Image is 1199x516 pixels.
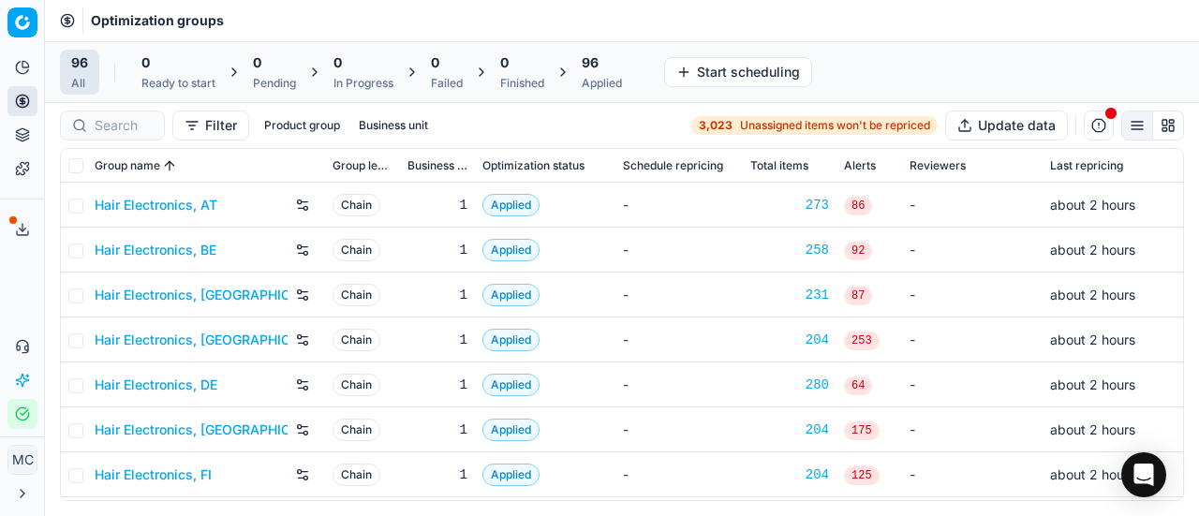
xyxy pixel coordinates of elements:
[141,76,215,91] div: Ready to start
[407,420,467,439] div: 1
[844,242,872,260] span: 92
[333,329,380,351] span: Chain
[95,196,217,214] a: Hair Electronics, AT
[1121,452,1166,497] div: Open Intercom Messenger
[8,446,37,474] span: MC
[71,76,88,91] div: All
[407,376,467,394] div: 1
[95,420,288,439] a: Hair Electronics, [GEOGRAPHIC_DATA]
[407,158,467,173] span: Business unit
[615,228,743,273] td: -
[253,53,261,72] span: 0
[945,111,1068,140] button: Update data
[253,76,296,91] div: Pending
[95,331,288,349] a: Hair Electronics, [GEOGRAPHIC_DATA]
[740,118,930,133] span: Unassigned items won't be repriced
[7,445,37,475] button: MC
[1050,332,1135,347] span: about 2 hours
[172,111,249,140] button: Filter
[482,419,540,441] span: Applied
[482,464,540,486] span: Applied
[333,53,342,72] span: 0
[750,196,829,214] a: 273
[750,331,829,349] a: 204
[615,407,743,452] td: -
[91,11,224,30] span: Optimization groups
[910,158,966,173] span: Reviewers
[407,465,467,484] div: 1
[615,273,743,317] td: -
[351,114,436,137] button: Business unit
[160,156,179,175] button: Sorted by Group name ascending
[750,158,808,173] span: Total items
[750,286,829,304] a: 231
[333,284,380,306] span: Chain
[1050,376,1135,392] span: about 2 hours
[1050,158,1123,173] span: Last repricing
[750,376,829,394] a: 280
[482,194,540,216] span: Applied
[482,158,585,173] span: Optimization status
[844,158,876,173] span: Alerts
[691,116,938,135] a: 3,023Unassigned items won't be repriced
[844,466,880,485] span: 125
[431,76,463,91] div: Failed
[431,53,439,72] span: 0
[95,286,288,304] a: Hair Electronics, [GEOGRAPHIC_DATA]
[407,196,467,214] div: 1
[333,194,380,216] span: Chain
[750,420,829,439] a: 204
[902,317,1043,362] td: -
[333,374,380,396] span: Chain
[750,465,829,484] a: 204
[407,286,467,304] div: 1
[615,317,743,362] td: -
[333,419,380,441] span: Chain
[482,239,540,261] span: Applied
[500,53,509,72] span: 0
[699,118,733,133] strong: 3,023
[95,241,216,259] a: Hair Electronics, BE
[664,57,812,87] button: Start scheduling
[1050,466,1135,482] span: about 2 hours
[482,374,540,396] span: Applied
[71,53,88,72] span: 96
[902,273,1043,317] td: -
[333,464,380,486] span: Chain
[750,241,829,259] a: 258
[615,452,743,497] td: -
[902,228,1043,273] td: -
[902,362,1043,407] td: -
[257,114,348,137] button: Product group
[844,376,872,395] span: 64
[95,376,217,394] a: Hair Electronics, DE
[407,241,467,259] div: 1
[500,76,544,91] div: Finished
[1050,287,1135,302] span: about 2 hours
[95,465,212,484] a: Hair Electronics, FI
[902,407,1043,452] td: -
[844,421,880,440] span: 175
[902,183,1043,228] td: -
[615,183,743,228] td: -
[902,452,1043,497] td: -
[482,284,540,306] span: Applied
[844,287,872,305] span: 87
[582,76,622,91] div: Applied
[407,331,467,349] div: 1
[482,329,540,351] span: Applied
[1050,242,1135,258] span: about 2 hours
[333,239,380,261] span: Chain
[333,158,392,173] span: Group level
[623,158,723,173] span: Schedule repricing
[333,76,393,91] div: In Progress
[1050,421,1135,437] span: about 2 hours
[95,158,160,173] span: Group name
[141,53,150,72] span: 0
